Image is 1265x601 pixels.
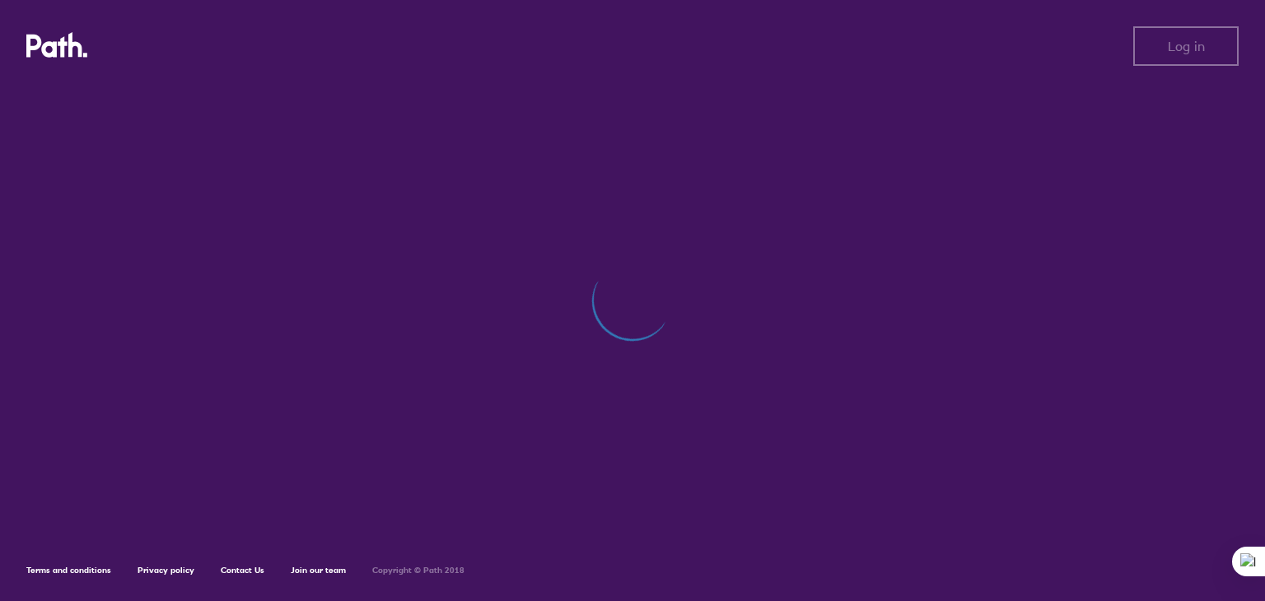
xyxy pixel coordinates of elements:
[26,565,111,575] a: Terms and conditions
[1168,39,1205,54] span: Log in
[291,565,346,575] a: Join our team
[372,566,464,575] h6: Copyright © Path 2018
[221,565,264,575] a: Contact Us
[1133,26,1239,66] button: Log in
[138,565,194,575] a: Privacy policy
